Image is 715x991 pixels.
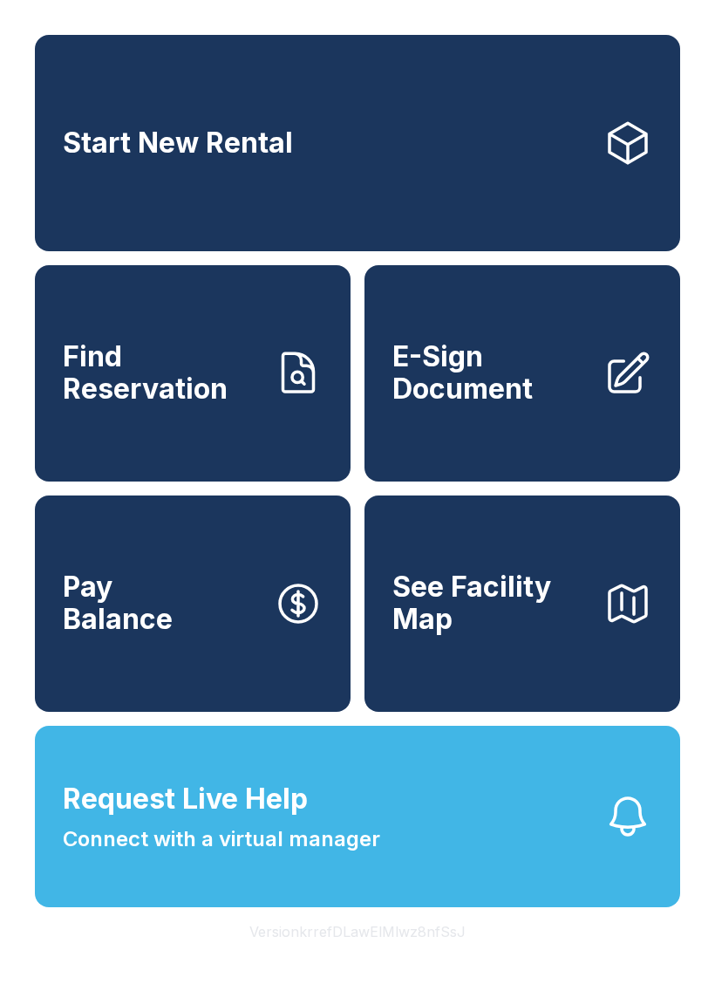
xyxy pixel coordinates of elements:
button: VersionkrrefDLawElMlwz8nfSsJ [235,907,480,956]
a: E-Sign Document [364,265,680,482]
span: Find Reservation [63,341,260,405]
span: Pay Balance [63,571,173,635]
span: Connect with a virtual manager [63,824,380,855]
button: Request Live HelpConnect with a virtual manager [35,726,680,907]
span: Request Live Help [63,778,308,820]
a: Start New Rental [35,35,680,251]
button: PayBalance [35,495,351,712]
span: Start New Rental [63,127,293,160]
button: See Facility Map [364,495,680,712]
span: E-Sign Document [392,341,589,405]
span: See Facility Map [392,571,589,635]
a: Find Reservation [35,265,351,482]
